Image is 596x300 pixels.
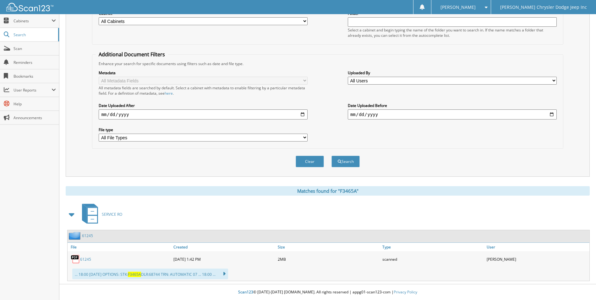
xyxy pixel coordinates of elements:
a: File [68,243,172,251]
img: PDF.png [71,254,80,264]
div: All metadata fields are searched by default. Select a cabinet with metadata to enable filtering b... [99,85,308,96]
div: 2MB [276,253,380,265]
label: Date Uploaded Before [348,103,557,108]
div: © [DATE]-[DATE] [DOMAIN_NAME]. All rights reserved | appg01-scan123-com | [59,285,596,300]
button: Search [331,156,360,167]
button: Clear [296,156,324,167]
a: SERVICE RO [78,202,122,227]
span: Reminders [14,60,56,65]
div: Select a cabinet and begin typing the name of the folder you want to search in. If the name match... [348,27,557,38]
label: Date Uploaded After [99,103,308,108]
span: User Reports [14,87,52,93]
legend: Additional Document Filters [96,51,168,58]
span: [PERSON_NAME] Chrysler Dodge Jeep Inc [500,5,587,9]
div: ... 18:00 [DATE] OPTIONS: STK: DLR:68744 TRN: AUTOMATIC 07 ... 18:00 ... [72,269,228,279]
a: Type [381,243,485,251]
a: Privacy Policy [394,289,417,295]
label: Metadata [99,70,308,75]
label: Uploaded By [348,70,557,75]
input: start [99,109,308,119]
span: Bookmarks [14,74,56,79]
div: [PERSON_NAME] [485,253,589,265]
a: User [485,243,589,251]
span: Search [14,32,55,37]
a: Created [172,243,276,251]
span: Cabinets [14,18,52,24]
img: folder2.png [69,232,82,240]
iframe: Chat Widget [565,270,596,300]
img: scan123-logo-white.svg [6,3,53,11]
div: Matches found for "F3465A" [66,186,590,196]
input: end [348,109,557,119]
label: File type [99,127,308,132]
span: Scan123 [238,289,253,295]
span: Help [14,101,56,107]
span: Announcements [14,115,56,120]
a: 61245 [80,257,91,262]
a: Size [276,243,380,251]
a: 61245 [82,233,93,238]
a: here [165,91,173,96]
div: scanned [381,253,485,265]
span: F3465A [128,272,141,277]
div: Enhance your search for specific documents using filters such as date and file type. [96,61,560,66]
span: Scan [14,46,56,51]
span: SERVICE RO [102,212,122,217]
span: [PERSON_NAME] [440,5,476,9]
div: [DATE] 1:42 PM [172,253,276,265]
